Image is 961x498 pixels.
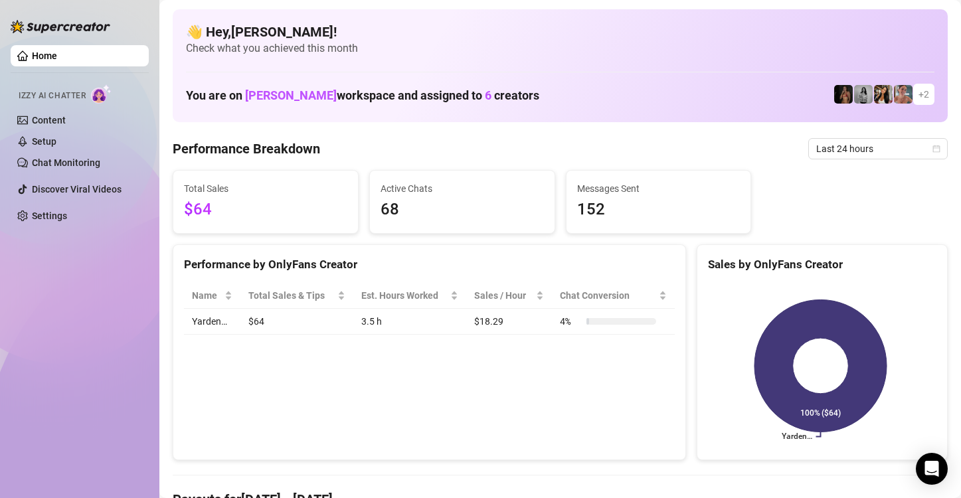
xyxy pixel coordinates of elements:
[248,288,334,303] span: Total Sales & Tips
[381,197,544,222] span: 68
[781,432,812,442] text: Yarden…
[240,309,353,335] td: $64
[485,88,491,102] span: 6
[834,85,853,104] img: the_bohema
[186,41,934,56] span: Check what you achieved this month
[245,88,337,102] span: [PERSON_NAME]
[918,87,929,102] span: + 2
[184,197,347,222] span: $64
[184,181,347,196] span: Total Sales
[466,309,552,335] td: $18.29
[474,288,533,303] span: Sales / Hour
[577,197,741,222] span: 152
[186,88,539,103] h1: You are on workspace and assigned to creators
[32,115,66,125] a: Content
[32,184,122,195] a: Discover Viral Videos
[874,85,893,104] img: AdelDahan
[708,256,936,274] div: Sales by OnlyFans Creator
[32,210,67,221] a: Settings
[916,453,948,485] div: Open Intercom Messenger
[184,283,240,309] th: Name
[560,314,581,329] span: 4 %
[466,283,552,309] th: Sales / Hour
[184,309,240,335] td: Yarden…
[854,85,873,104] img: A
[381,181,544,196] span: Active Chats
[560,288,656,303] span: Chat Conversion
[192,288,222,303] span: Name
[184,256,675,274] div: Performance by OnlyFans Creator
[240,283,353,309] th: Total Sales & Tips
[91,84,112,104] img: AI Chatter
[186,23,934,41] h4: 👋 Hey, [PERSON_NAME] !
[32,50,57,61] a: Home
[32,157,100,168] a: Chat Monitoring
[361,288,448,303] div: Est. Hours Worked
[577,181,741,196] span: Messages Sent
[353,309,466,335] td: 3.5 h
[552,283,675,309] th: Chat Conversion
[11,20,110,33] img: logo-BBDzfeDw.svg
[894,85,913,104] img: Yarden
[19,90,86,102] span: Izzy AI Chatter
[932,145,940,153] span: calendar
[32,136,56,147] a: Setup
[816,139,940,159] span: Last 24 hours
[173,139,320,158] h4: Performance Breakdown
